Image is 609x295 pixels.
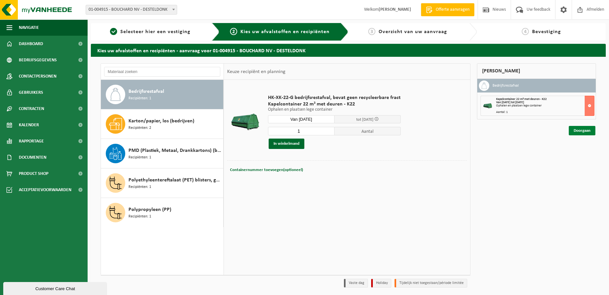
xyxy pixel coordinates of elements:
div: Ophalen en plaatsen lege container [496,104,594,107]
span: Recipiënten: 2 [128,125,151,131]
span: Offerte aanvragen [434,6,471,13]
li: Tijdelijk niet toegestaan/période limitée [395,279,467,288]
span: Karton/papier, los (bedrijven) [128,117,194,125]
span: Recipiënten: 1 [128,214,151,220]
div: Keuze recipiënt en planning [224,64,289,80]
li: Holiday [371,279,391,288]
span: Gebruikers [19,84,43,101]
span: tot [DATE] [356,117,373,122]
iframe: chat widget [3,281,108,295]
span: Recipiënten: 1 [128,184,151,190]
span: 2 [230,28,237,35]
button: Karton/papier, los (bedrijven) Recipiënten: 2 [101,109,224,139]
strong: [PERSON_NAME] [379,7,411,12]
a: Offerte aanvragen [421,3,474,16]
span: Containernummer toevoegen(optioneel) [230,168,303,172]
span: Dashboard [19,36,43,52]
span: Contracten [19,101,44,117]
div: Aantal: 1 [496,111,594,114]
p: Ophalen en plaatsen lege container [268,107,401,112]
span: PMD (Plastiek, Metaal, Drankkartons) (bedrijven) [128,147,222,154]
span: HK-XK-22-G bedrijfsrestafval, bevat geen recycleerbare fract [268,94,401,101]
a: 1Selecteer hier een vestiging [94,28,207,36]
span: Bedrijfsrestafval [128,88,164,95]
button: Containernummer toevoegen(optioneel) [229,166,304,175]
span: Recipiënten: 1 [128,95,151,102]
span: Kapelcontainer 22 m³ met deuren - K22 [496,97,547,101]
span: Overzicht van uw aanvraag [379,29,447,34]
button: Bedrijfsrestafval Recipiënten: 1 [101,80,224,109]
h3: Bedrijfsrestafval [493,80,519,91]
span: Contactpersonen [19,68,56,84]
button: In winkelmand [269,139,304,149]
span: Selecteer hier een vestiging [120,29,190,34]
span: Aantal [335,127,401,135]
button: Polyethyleentereftalaat (PET) blisters, gekleurd Recipiënten: 1 [101,168,224,198]
button: PMD (Plastiek, Metaal, Drankkartons) (bedrijven) Recipiënten: 1 [101,139,224,168]
span: Navigatie [19,19,39,36]
span: 01-004915 - BOUCHARD NV - DESTELDONK [86,5,177,15]
span: Kies uw afvalstoffen en recipiënten [240,29,330,34]
div: [PERSON_NAME] [477,63,596,79]
span: 4 [522,28,529,35]
span: Acceptatievoorwaarden [19,182,71,198]
a: Doorgaan [569,126,595,135]
button: Polypropyleen (PP) Recipiënten: 1 [101,198,224,227]
h2: Kies uw afvalstoffen en recipiënten - aanvraag voor 01-004915 - BOUCHARD NV - DESTELDONK [91,44,606,56]
input: Selecteer datum [268,115,335,123]
strong: Van [DATE] tot [DATE] [496,101,524,104]
span: Kalender [19,117,39,133]
span: Rapportage [19,133,44,149]
span: Bedrijfsgegevens [19,52,57,68]
span: Documenten [19,149,46,166]
input: Materiaal zoeken [104,67,220,77]
span: Bevestiging [532,29,561,34]
span: Kapelcontainer 22 m³ met deuren - K22 [268,101,401,107]
span: Polyethyleentereftalaat (PET) blisters, gekleurd [128,176,222,184]
span: 3 [368,28,375,35]
span: Polypropyleen (PP) [128,206,171,214]
span: Product Shop [19,166,48,182]
li: Vaste dag [344,279,368,288]
span: Recipiënten: 1 [128,154,151,161]
span: 01-004915 - BOUCHARD NV - DESTELDONK [86,5,177,14]
span: 1 [110,28,117,35]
